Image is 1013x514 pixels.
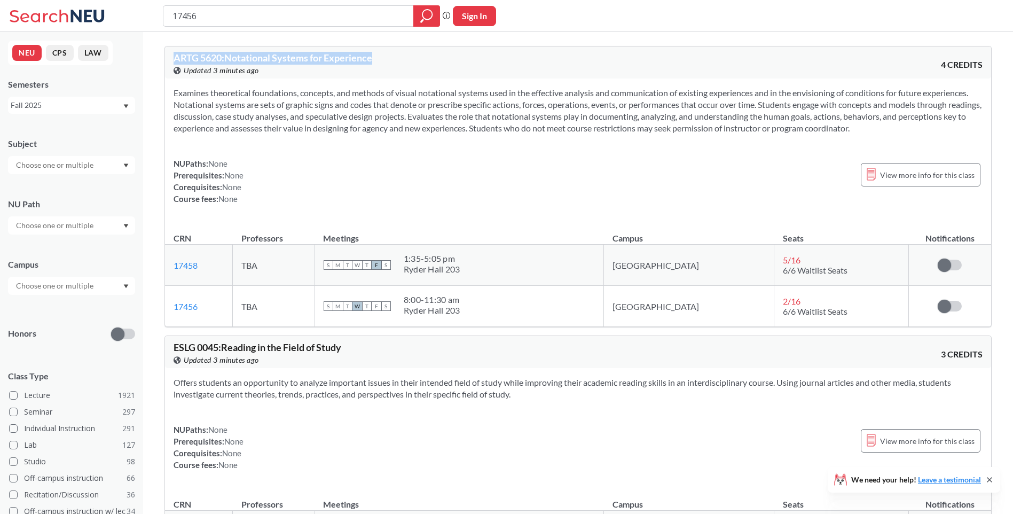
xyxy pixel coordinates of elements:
[8,277,135,295] div: Dropdown arrow
[9,455,135,469] label: Studio
[11,219,100,232] input: Choose one or multiple
[184,65,259,76] span: Updated 3 minutes ago
[941,348,983,360] span: 3 CREDITS
[12,45,42,61] button: NEU
[208,159,227,168] span: None
[127,489,135,501] span: 36
[9,438,135,452] label: Lab
[343,260,352,270] span: T
[918,475,981,484] a: Leave a testimonial
[233,245,315,286] td: TBA
[381,301,391,311] span: S
[8,328,36,340] p: Honors
[11,279,100,292] input: Choose one or multiple
[315,222,603,245] th: Meetings
[9,388,135,402] label: Lecture
[333,301,343,311] span: M
[774,488,909,511] th: Seats
[233,488,315,511] th: Professors
[222,182,241,192] span: None
[352,301,362,311] span: W
[174,52,372,64] span: ARTG 5620 : Notational Systems for Experience
[783,255,800,265] span: 5 / 16
[78,45,108,61] button: LAW
[315,488,603,511] th: Meetings
[9,471,135,485] label: Off-campus instruction
[11,159,100,172] input: Choose one or multiple
[362,301,372,311] span: T
[453,6,496,26] button: Sign In
[122,439,135,451] span: 127
[783,265,847,275] span: 6/6 Waitlist Seats
[9,488,135,502] label: Recitation/Discussion
[783,306,847,316] span: 6/6 Waitlist Seats
[123,284,129,289] svg: Dropdown arrow
[413,5,440,27] div: magnifying glass
[880,168,975,182] span: View more info for this class
[174,158,244,205] div: NUPaths: Prerequisites: Corequisites: Course fees:
[174,232,191,244] div: CRN
[9,405,135,419] label: Seminar
[174,341,341,353] span: ESLG 0045 : Reading in the Field of Study
[774,222,909,245] th: Seats
[604,488,774,511] th: Campus
[343,301,352,311] span: T
[8,216,135,235] div: Dropdown arrow
[372,260,381,270] span: F
[404,264,460,275] div: Ryder Hall 203
[174,301,198,311] a: 17456
[372,301,381,311] span: F
[224,170,244,180] span: None
[127,456,135,468] span: 98
[174,499,191,510] div: CRN
[174,87,983,134] section: Examines theoretical foundations, concepts, and methods of visual notational systems used in the ...
[9,422,135,435] label: Individual Instruction
[362,260,372,270] span: T
[783,296,800,306] span: 2 / 16
[333,260,343,270] span: M
[604,245,774,286] td: [GEOGRAPHIC_DATA]
[218,460,238,470] span: None
[604,286,774,327] td: [GEOGRAPHIC_DATA]
[8,97,135,114] div: Fall 2025Dropdown arrow
[171,7,406,25] input: Class, professor, course number, "phrase"
[118,390,135,401] span: 1921
[8,198,135,210] div: NU Path
[8,79,135,90] div: Semesters
[184,354,259,366] span: Updated 3 minutes ago
[420,9,433,24] svg: magnifying glass
[8,259,135,270] div: Campus
[8,138,135,150] div: Subject
[324,301,333,311] span: S
[233,286,315,327] td: TBA
[324,260,333,270] span: S
[404,253,460,264] div: 1:35 - 5:05 pm
[127,472,135,484] span: 66
[404,305,460,316] div: Ryder Hall 203
[122,423,135,434] span: 291
[222,448,241,458] span: None
[8,370,135,382] span: Class Type
[352,260,362,270] span: W
[224,437,244,446] span: None
[941,59,983,71] span: 4 CREDITS
[404,294,460,305] div: 8:00 - 11:30 am
[174,377,983,400] section: Offers students an opportunity to analyze important issues in their intended field of study while...
[880,434,975,448] span: View more info for this class
[11,99,122,111] div: Fall 2025
[174,260,198,270] a: 17458
[122,406,135,418] span: 297
[123,163,129,168] svg: Dropdown arrow
[851,476,981,484] span: We need your help!
[123,224,129,228] svg: Dropdown arrow
[218,194,238,204] span: None
[46,45,74,61] button: CPS
[908,488,991,511] th: Notifications
[233,222,315,245] th: Professors
[123,104,129,108] svg: Dropdown arrow
[208,425,227,434] span: None
[174,424,244,471] div: NUPaths: Prerequisites: Corequisites: Course fees:
[8,156,135,174] div: Dropdown arrow
[604,222,774,245] th: Campus
[381,260,391,270] span: S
